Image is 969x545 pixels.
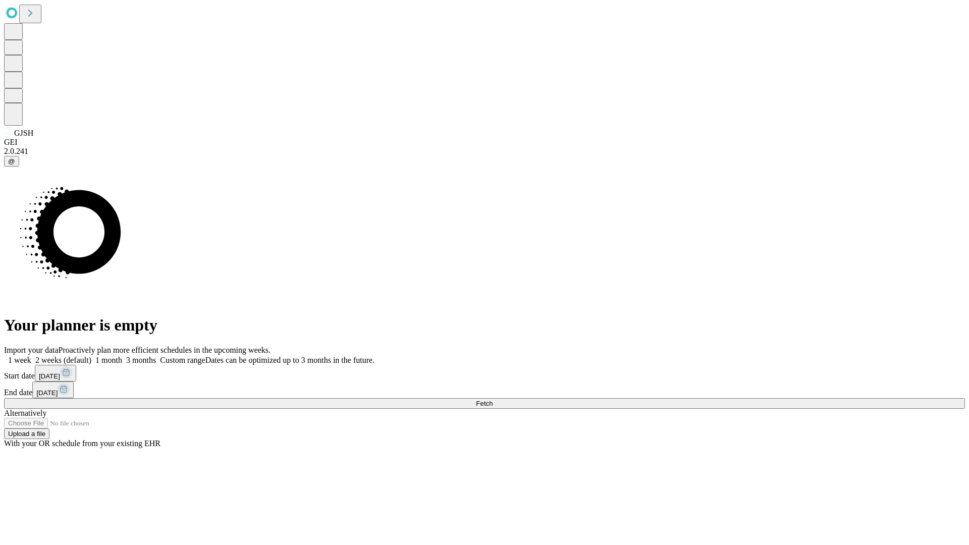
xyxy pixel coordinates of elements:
h1: Your planner is empty [4,316,965,335]
span: [DATE] [36,389,58,397]
span: 1 week [8,356,31,364]
span: Fetch [476,400,493,407]
button: [DATE] [32,381,74,398]
div: Start date [4,365,965,381]
span: 3 months [126,356,156,364]
span: Import your data [4,346,59,354]
button: Fetch [4,398,965,409]
div: End date [4,381,965,398]
button: @ [4,156,19,167]
span: 2 weeks (default) [35,356,91,364]
span: Alternatively [4,409,46,417]
div: GEI [4,138,965,147]
span: @ [8,157,15,165]
span: With your OR schedule from your existing EHR [4,439,160,448]
button: Upload a file [4,428,49,439]
span: Dates can be optimized up to 3 months in the future. [205,356,374,364]
button: [DATE] [35,365,76,381]
div: 2.0.241 [4,147,965,156]
span: [DATE] [39,372,60,380]
span: Proactively plan more efficient schedules in the upcoming weeks. [59,346,271,354]
span: GJSH [14,129,33,137]
span: Custom range [160,356,205,364]
span: 1 month [95,356,122,364]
